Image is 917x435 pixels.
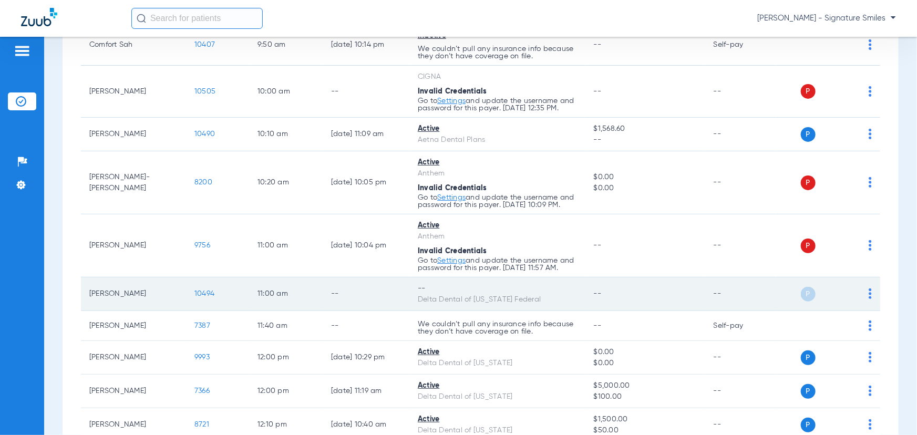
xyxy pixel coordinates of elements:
span: $0.00 [594,172,697,183]
p: We couldn’t pull any insurance info because they don’t have coverage on file. [418,45,577,60]
img: group-dot-blue.svg [869,39,872,50]
div: Aetna Dental Plans [418,134,577,146]
span: -- [594,290,602,297]
td: -- [705,375,776,408]
span: P [801,350,816,365]
div: Active [418,220,577,231]
td: -- [705,118,776,151]
img: Search Icon [137,14,146,23]
td: -- [323,66,409,118]
span: 10505 [194,88,215,95]
span: P [801,384,816,399]
span: -- [594,242,602,249]
div: Delta Dental of [US_STATE] [418,358,577,369]
td: [DATE] 11:09 AM [323,118,409,151]
img: Zuub Logo [21,8,57,26]
td: [PERSON_NAME] [81,375,186,408]
span: 10494 [194,290,214,297]
div: Anthem [418,231,577,242]
span: P [801,84,816,99]
div: Delta Dental of [US_STATE] Federal [418,294,577,305]
td: [PERSON_NAME] [81,311,186,341]
span: -- [594,88,602,95]
img: group-dot-blue.svg [869,177,872,188]
span: Invalid Credentials [418,88,487,95]
div: Active [418,347,577,358]
p: Go to and update the username and password for this payer. [DATE] 10:09 PM. [418,194,577,209]
span: 8200 [194,179,212,186]
p: We couldn’t pull any insurance info because they don’t have coverage on file. [418,320,577,335]
td: [DATE] 11:19 AM [323,375,409,408]
td: Comfort Sah [81,25,186,66]
span: P [801,175,816,190]
td: 10:10 AM [249,118,323,151]
td: [PERSON_NAME] [81,214,186,277]
span: Invalid Credentials [418,247,487,255]
input: Search for patients [131,8,263,29]
span: 10490 [194,130,215,138]
td: 12:00 PM [249,375,323,408]
iframe: Chat Widget [864,385,917,435]
img: group-dot-blue.svg [869,352,872,362]
span: $1,568.60 [594,123,697,134]
a: Settings [437,194,466,201]
span: $1,500.00 [594,414,697,425]
td: -- [705,341,776,375]
td: 10:00 AM [249,66,323,118]
span: -- [594,134,697,146]
td: -- [705,66,776,118]
td: [DATE] 10:14 PM [323,25,409,66]
img: group-dot-blue.svg [869,320,872,331]
td: 11:00 AM [249,214,323,277]
span: $5,000.00 [594,380,697,391]
td: -- [705,277,776,311]
td: 10:20 AM [249,151,323,214]
span: -- [594,322,602,329]
span: $0.00 [594,183,697,194]
div: Active [418,380,577,391]
td: [DATE] 10:29 PM [323,341,409,375]
span: 7366 [194,387,210,395]
td: Self-pay [705,25,776,66]
span: 9756 [194,242,210,249]
div: Active [418,414,577,425]
img: group-dot-blue.svg [869,240,872,251]
td: -- [323,311,409,341]
div: -- [418,283,577,294]
img: group-dot-blue.svg [869,129,872,139]
span: 10407 [194,41,215,48]
span: 7387 [194,322,210,329]
span: P [801,239,816,253]
div: Anthem [418,168,577,179]
td: [PERSON_NAME]- [PERSON_NAME] [81,151,186,214]
span: 8721 [194,421,209,428]
p: Go to and update the username and password for this payer. [DATE] 12:35 PM. [418,97,577,112]
div: Active [418,123,577,134]
td: [PERSON_NAME] [81,277,186,311]
a: Settings [437,97,466,105]
span: P [801,127,816,142]
td: 11:00 AM [249,277,323,311]
td: [DATE] 10:04 PM [323,214,409,277]
span: Invalid Credentials [418,184,487,192]
td: 12:00 PM [249,341,323,375]
span: $0.00 [594,358,697,369]
td: [PERSON_NAME] [81,66,186,118]
span: -- [594,41,602,48]
td: [PERSON_NAME] [81,341,186,375]
span: P [801,287,816,302]
img: group-dot-blue.svg [869,288,872,299]
p: Go to and update the username and password for this payer. [DATE] 11:57 AM. [418,257,577,272]
img: group-dot-blue.svg [869,86,872,97]
a: Settings [437,257,466,264]
td: -- [323,277,409,311]
span: $0.00 [594,347,697,358]
span: $100.00 [594,391,697,402]
div: Delta Dental of [US_STATE] [418,391,577,402]
div: CIGNA [418,71,577,82]
td: 9:50 AM [249,25,323,66]
div: Active [418,157,577,168]
td: -- [705,151,776,214]
span: [PERSON_NAME] - Signature Smiles [757,13,896,24]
